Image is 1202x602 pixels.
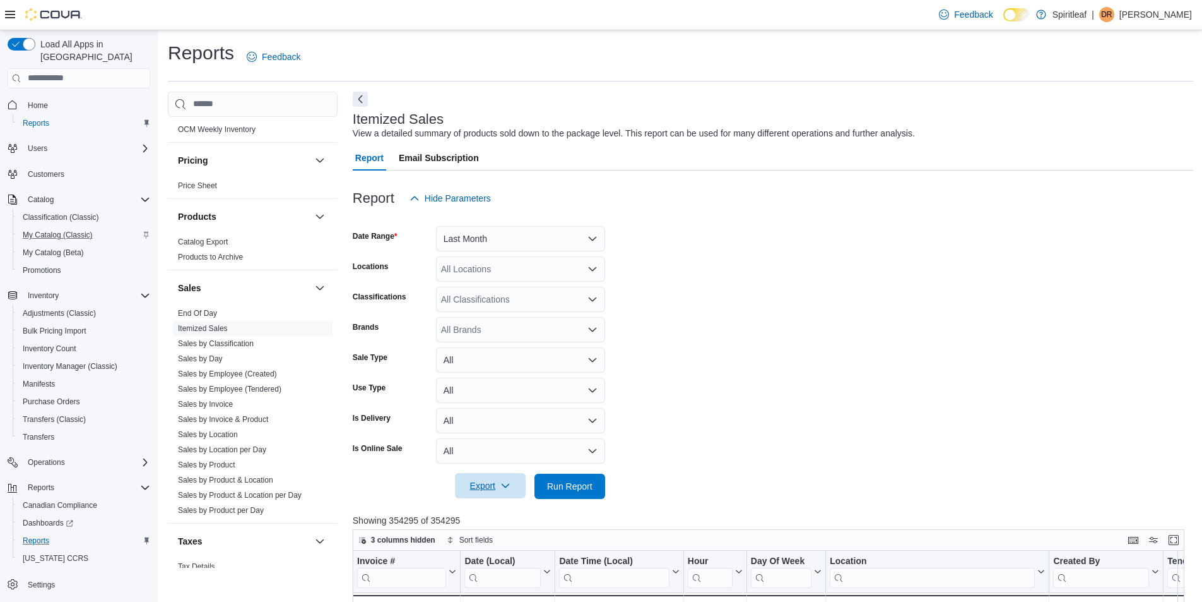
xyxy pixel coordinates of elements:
[23,344,76,354] span: Inventory Count
[587,264,598,274] button: Open list of options
[23,166,150,182] span: Customers
[353,352,387,363] label: Sale Type
[178,384,281,394] span: Sales by Employee (Tendered)
[18,323,150,339] span: Bulk Pricing Import
[23,500,97,510] span: Canadian Compliance
[436,438,605,464] button: All
[23,167,69,182] a: Customers
[1003,8,1030,21] input: Dark Mode
[353,231,398,241] label: Date Range
[18,341,150,356] span: Inventory Count
[587,294,598,304] button: Open list of options
[353,533,440,548] button: 3 columns hidden
[464,555,541,567] div: Date (Local)
[35,38,150,63] span: Load All Apps in [GEOGRAPHIC_DATA]
[1053,555,1149,567] div: Created By
[178,461,235,469] a: Sales by Product
[28,291,59,301] span: Inventory
[18,263,66,278] a: Promotions
[178,445,266,455] span: Sales by Location per Day
[559,555,669,567] div: Date Time (Local)
[18,551,93,566] a: [US_STATE] CCRS
[18,263,150,278] span: Promotions
[178,460,235,470] span: Sales by Product
[23,265,61,275] span: Promotions
[830,555,1035,587] div: Location
[312,209,327,224] button: Products
[3,287,155,304] button: Inventory
[18,430,59,445] a: Transfers
[178,475,273,485] span: Sales by Product & Location
[688,555,733,587] div: Hour
[23,98,53,113] a: Home
[18,412,91,427] a: Transfers (Classic)
[28,100,48,111] span: Home
[13,244,155,262] button: My Catalog (Beta)
[178,385,281,394] a: Sales by Employee (Tendered)
[178,282,201,294] h3: Sales
[178,309,217,318] a: End Of Day
[23,288,64,303] button: Inventory
[371,535,435,545] span: 3 columns hidden
[168,40,234,66] h1: Reports
[13,514,155,532] a: Dashboards
[353,383,386,393] label: Use Type
[357,555,446,587] div: Invoice # URL
[18,515,150,531] span: Dashboards
[934,2,998,27] a: Feedback
[18,306,101,321] a: Adjustments (Classic)
[178,181,217,190] a: Price Sheet
[353,191,394,206] h3: Report
[18,245,89,260] a: My Catalog (Beta)
[178,154,208,167] h3: Pricing
[23,248,84,258] span: My Catalog (Beta)
[3,479,155,497] button: Reports
[1119,7,1192,22] p: [PERSON_NAME]
[751,555,811,587] div: Day Of Week
[178,323,228,334] span: Itemized Sales
[23,141,52,156] button: Users
[178,535,310,548] button: Taxes
[178,181,217,191] span: Price Sheet
[178,399,233,409] span: Sales by Invoice
[353,262,389,272] label: Locations
[13,393,155,411] button: Purchase Orders
[23,455,150,470] span: Operations
[18,394,150,409] span: Purchase Orders
[18,430,150,445] span: Transfers
[178,369,277,379] span: Sales by Employee (Created)
[178,237,228,247] span: Catalog Export
[3,575,155,593] button: Settings
[178,562,215,572] span: Tax Details
[178,354,223,363] a: Sales by Day
[28,580,55,590] span: Settings
[178,282,310,294] button: Sales
[13,375,155,393] button: Manifests
[1053,555,1149,587] div: Created By
[464,555,541,587] div: Date (Local)
[353,322,379,332] label: Brands
[23,480,59,495] button: Reports
[28,195,54,205] span: Catalog
[178,430,238,439] a: Sales by Location
[436,378,605,403] button: All
[559,555,679,587] button: Date Time (Local)
[18,359,150,374] span: Inventory Manager (Classic)
[18,210,104,225] a: Classification (Classic)
[178,124,256,135] span: OCM Weekly Inventory
[178,252,243,262] span: Products to Archive
[242,44,305,69] a: Feedback
[13,114,155,132] button: Reports
[463,473,518,498] span: Export
[25,8,82,21] img: Cova
[1101,7,1112,22] span: DR
[18,533,150,548] span: Reports
[688,555,733,567] div: Hour
[3,140,155,157] button: Users
[178,354,223,364] span: Sales by Day
[18,116,150,131] span: Reports
[830,555,1035,567] div: Location
[312,534,327,549] button: Taxes
[18,210,150,225] span: Classification (Classic)
[28,143,47,154] span: Users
